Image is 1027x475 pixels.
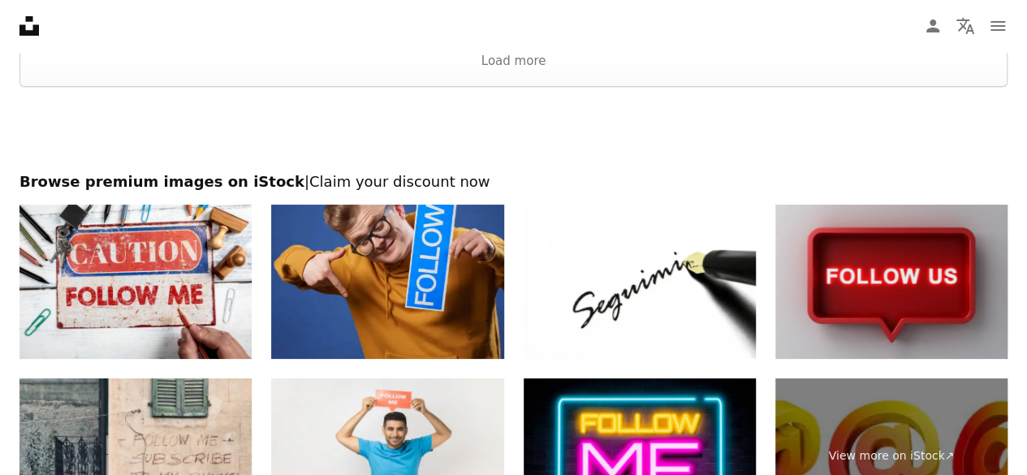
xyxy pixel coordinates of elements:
[19,172,1008,192] h2: Browse premium images on iStock
[19,205,252,360] img: Follow Me. Warning sign on wooden office desk
[524,205,756,360] img: Follow me
[19,16,39,36] a: Home — Unsplash
[271,205,503,360] img: Subscribe me, follow me on social networks.
[917,10,949,42] a: Log in / Sign up
[19,35,1008,87] button: Load more
[775,205,1008,360] img: Follow us label neon light red button social media notification sign isolated on dark white grey ...
[949,10,982,42] button: Language
[982,10,1014,42] button: Menu
[304,173,490,190] span: | Claim your discount now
